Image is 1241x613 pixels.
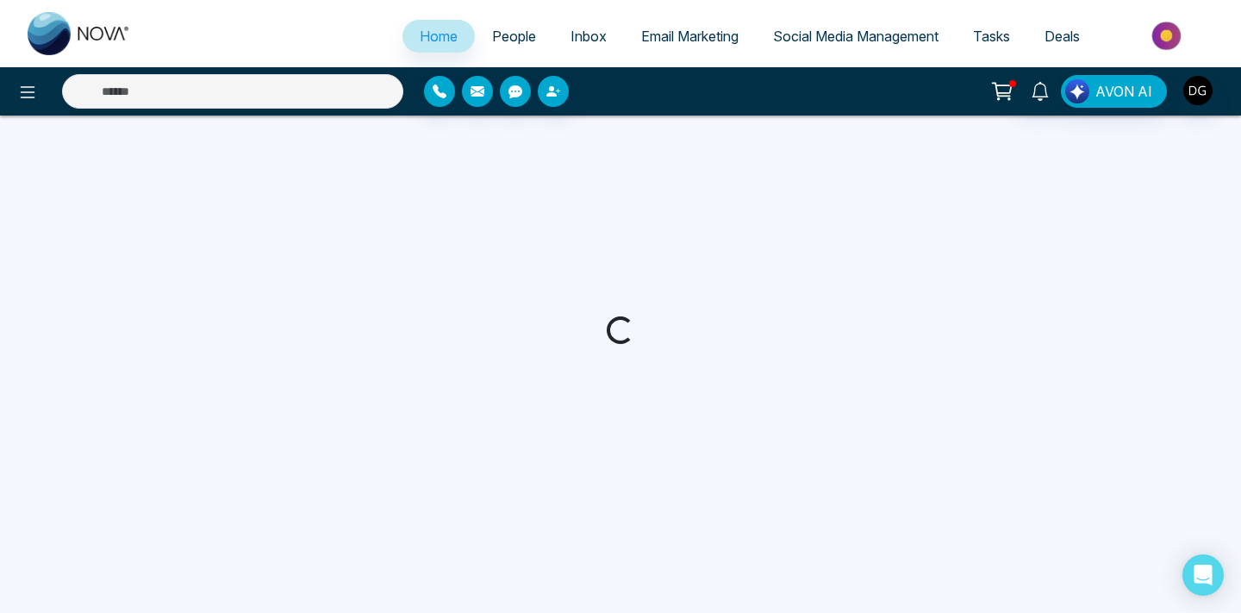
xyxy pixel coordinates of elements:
[402,20,475,53] a: Home
[28,12,131,55] img: Nova CRM Logo
[1065,79,1089,103] img: Lead Flow
[420,28,458,45] span: Home
[1045,28,1080,45] span: Deals
[1106,16,1231,55] img: Market-place.gif
[973,28,1010,45] span: Tasks
[475,20,553,53] a: People
[956,20,1027,53] a: Tasks
[1183,76,1213,105] img: User Avatar
[1182,554,1224,596] div: Open Intercom Messenger
[571,28,607,45] span: Inbox
[492,28,536,45] span: People
[756,20,956,53] a: Social Media Management
[1061,75,1167,108] button: AVON AI
[624,20,756,53] a: Email Marketing
[773,28,939,45] span: Social Media Management
[553,20,624,53] a: Inbox
[1095,81,1152,102] span: AVON AI
[1027,20,1097,53] a: Deals
[641,28,739,45] span: Email Marketing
